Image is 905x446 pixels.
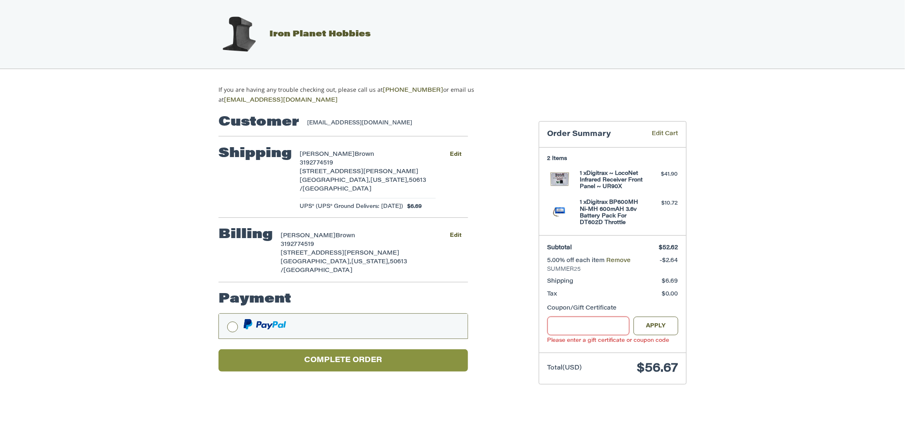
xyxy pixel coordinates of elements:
button: Apply [634,317,678,335]
span: Brown [355,152,374,157]
span: [GEOGRAPHIC_DATA], [281,259,352,265]
span: [STREET_ADDRESS][PERSON_NAME] [300,169,419,175]
span: Subtotal [547,245,572,251]
span: 5.00% off each item [547,258,607,264]
h4: 1 x Digitrax BP600MH Ni-MH 600mAH 3.6v Battery Pack For DT602D Throttle [580,199,643,226]
a: Remove [607,258,631,264]
a: [EMAIL_ADDRESS][DOMAIN_NAME] [224,98,338,103]
span: $56.67 [637,363,678,375]
span: Iron Planet Hobbies [270,30,371,38]
span: SUMMER25 [547,265,678,274]
span: [US_STATE], [352,259,390,265]
div: $10.72 [646,199,678,207]
div: $41.90 [646,170,678,179]
p: If you are having any trouble checking out, please call us at or email us at [218,85,500,105]
input: Gift Certificate or Coupon Code [547,317,630,335]
img: PayPal icon [243,319,286,329]
span: $0.00 [662,291,678,297]
span: Tax [547,291,557,297]
h2: Payment [218,291,291,308]
span: [GEOGRAPHIC_DATA], [300,178,371,184]
label: Please enter a gift certificate or coupon code [547,337,678,344]
span: 50613 / [281,259,408,274]
span: Total (USD) [547,365,582,371]
button: Complete order [218,349,468,372]
span: [GEOGRAPHIC_DATA] [284,268,353,274]
a: Iron Planet Hobbies [210,30,371,38]
span: [PERSON_NAME] [281,233,336,239]
span: 3192774519 [300,160,334,166]
span: [GEOGRAPHIC_DATA] [303,186,372,192]
h2: Billing [218,227,273,243]
h2: Shipping [218,145,292,162]
span: $6.69 [662,279,678,284]
div: [EMAIL_ADDRESS][DOMAIN_NAME] [307,119,460,127]
span: Shipping [547,279,574,284]
span: UPS® (UPS® Ground Delivers: [DATE]) [300,203,403,211]
h3: Order Summary [547,130,640,139]
span: [PERSON_NAME] [300,152,355,157]
span: [US_STATE], [371,178,409,184]
div: Coupon/Gift Certificate [547,304,678,313]
img: Iron Planet Hobbies [218,14,259,55]
button: Edit [444,148,468,160]
span: [STREET_ADDRESS][PERSON_NAME] [281,250,400,256]
a: Edit Cart [640,130,678,139]
h3: 2 Items [547,155,678,162]
button: Edit [444,230,468,242]
span: Brown [336,233,355,239]
span: -$2.64 [660,258,678,264]
a: [PHONE_NUMBER] [383,88,443,93]
h4: 1 x Digitrax ~ LocoNet Infrared Receiver Front Panel ~ UR90X [580,170,643,191]
h2: Customer [218,114,299,131]
span: 3192774519 [281,242,314,248]
span: $6.69 [403,203,422,211]
span: $52.62 [659,245,678,251]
